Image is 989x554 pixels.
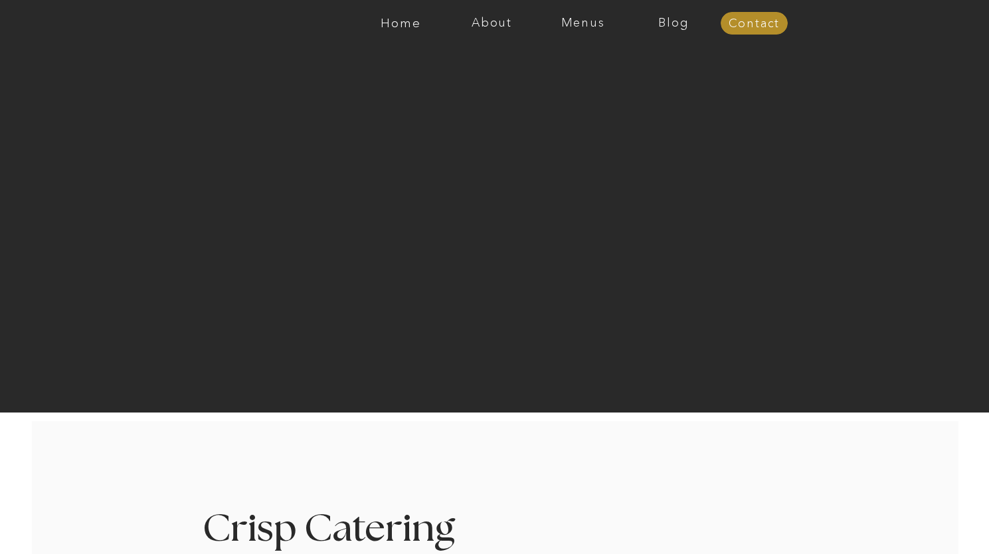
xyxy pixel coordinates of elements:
[537,17,628,30] a: Menus
[628,17,719,30] a: Blog
[355,17,446,30] a: Home
[203,510,489,549] h3: Crisp Catering
[446,17,537,30] a: About
[721,17,788,31] a: Contact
